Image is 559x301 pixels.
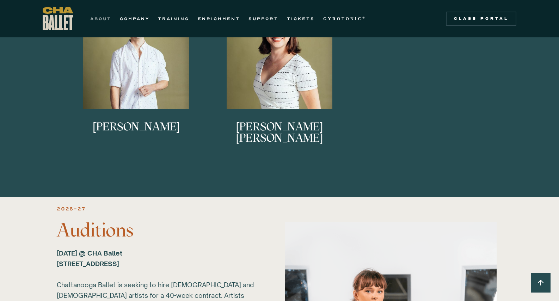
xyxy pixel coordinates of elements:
a: TRAINING [158,14,189,23]
div: 2026-27 [57,205,86,213]
sup: ® [362,16,366,19]
a: SUPPORT [248,14,278,23]
a: ENRICHMENT [198,14,240,23]
a: Class Portal [446,12,516,26]
a: GYROTONIC® [323,14,366,23]
a: ABOUT [90,14,111,23]
a: TICKETS [287,14,315,23]
a: COMPANY [120,14,149,23]
h3: Auditions [57,220,274,241]
a: [PERSON_NAME] [68,3,204,151]
h3: [PERSON_NAME] [93,121,180,144]
a: [PERSON_NAME] [PERSON_NAME] [211,3,348,151]
div: Class Portal [450,16,512,21]
h3: [PERSON_NAME] [PERSON_NAME] [211,121,348,144]
a: home [43,7,73,30]
strong: GYROTONIC [323,16,362,21]
strong: [DATE] @ CHA Ballet [STREET_ADDRESS] ‍ [57,249,122,268]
